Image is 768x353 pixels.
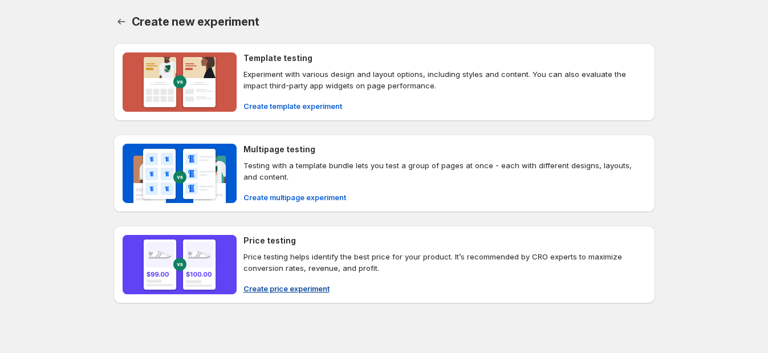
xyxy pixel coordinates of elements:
img: Price testing [123,235,237,294]
span: Create multipage experiment [243,192,346,203]
h4: Price testing [243,235,296,246]
button: Create template experiment [237,97,349,115]
p: Price testing helps identify the best price for your product. It’s recommended by CRO experts to ... [243,251,646,274]
button: Back [113,14,129,30]
button: Create price experiment [237,279,336,298]
span: Create price experiment [243,283,330,294]
span: Create new experiment [132,15,259,29]
button: Create multipage experiment [237,188,353,206]
img: Multipage testing [123,144,237,203]
h4: Template testing [243,52,312,64]
p: Experiment with various design and layout options, including styles and content. You can also eva... [243,68,646,91]
img: Template testing [123,52,237,112]
p: Testing with a template bundle lets you test a group of pages at once - each with different desig... [243,160,646,182]
h4: Multipage testing [243,144,315,155]
span: Create template experiment [243,100,342,112]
